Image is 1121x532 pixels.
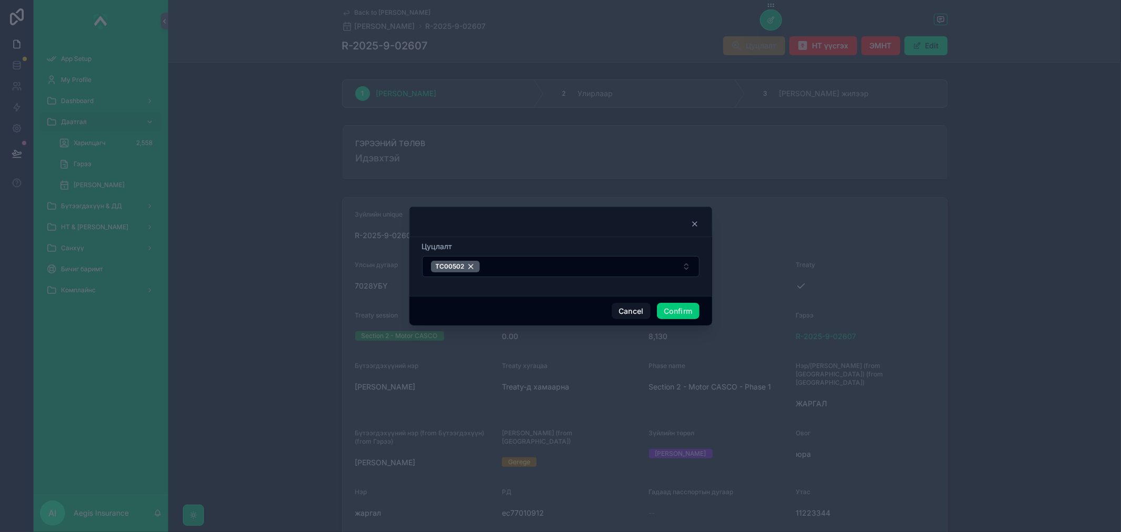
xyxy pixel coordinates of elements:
button: Select Button [422,256,700,277]
button: Confirm [657,303,699,320]
button: Unselect 871 [431,261,480,272]
button: Cancel [612,303,651,320]
span: TC00502 [436,262,465,271]
span: Цуцлалт [422,242,452,251]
